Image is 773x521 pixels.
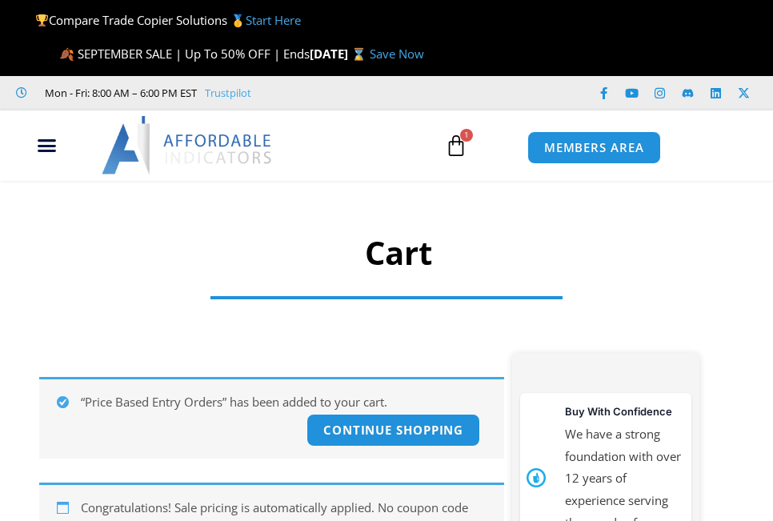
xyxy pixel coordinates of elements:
a: Start Here [246,12,301,28]
span: Compare Trade Copier Solutions 🥇 [35,12,301,28]
span: MEMBERS AREA [544,142,644,154]
a: Continue shopping [306,414,480,447]
div: Menu Toggle [9,130,86,161]
img: mark thumbs good 43913 | Affordable Indicators – NinjaTrader [527,468,546,487]
a: MEMBERS AREA [527,131,661,164]
a: Save Now [370,46,424,62]
a: Trustpilot [205,83,251,102]
div: “Price Based Entry Orders” has been added to your cart. [39,377,504,459]
h1: Cart [218,230,579,275]
strong: [DATE] ⌛ [310,46,370,62]
img: 🏆 [36,14,48,26]
span: 🍂 SEPTEMBER SALE | Up To 50% OFF | Ends [59,46,310,62]
a: 1 [421,122,491,169]
img: LogoAI | Affordable Indicators – NinjaTrader [102,116,274,174]
span: Mon - Fri: 8:00 AM – 6:00 PM EST [41,83,197,102]
span: 1 [460,129,473,142]
h3: Buy With Confidence [565,399,685,423]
